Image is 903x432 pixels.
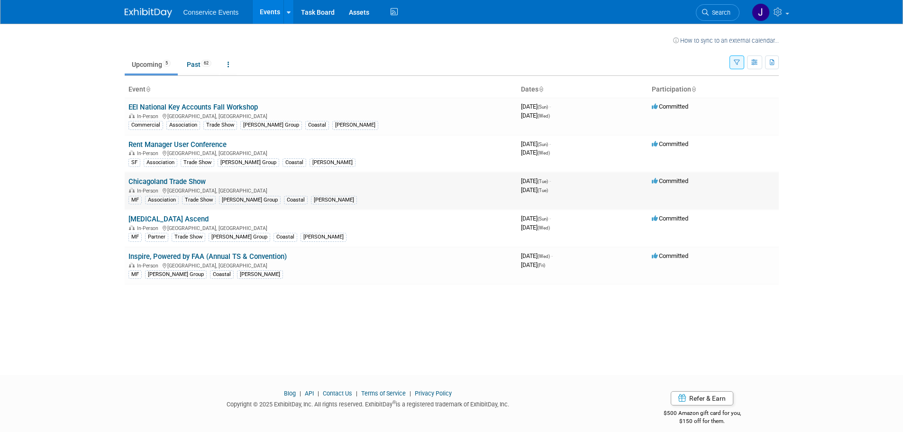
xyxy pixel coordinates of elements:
[538,225,550,230] span: (Wed)
[521,140,551,147] span: [DATE]
[538,104,548,110] span: (Sun)
[521,186,548,193] span: [DATE]
[128,140,227,149] a: Rent Manager User Conference
[549,103,551,110] span: -
[652,215,688,222] span: Committed
[163,60,171,67] span: 5
[201,60,211,67] span: 62
[203,121,237,129] div: Trade Show
[551,252,553,259] span: -
[129,188,135,193] img: In-Person Event
[521,252,553,259] span: [DATE]
[538,113,550,119] span: (Wed)
[128,103,258,111] a: EEI National Key Accounts Fall Workshop
[146,85,150,93] a: Sort by Event Name
[128,224,513,231] div: [GEOGRAPHIC_DATA], [GEOGRAPHIC_DATA]
[652,177,688,184] span: Committed
[549,177,551,184] span: -
[137,225,161,231] span: In-Person
[218,158,279,167] div: [PERSON_NAME] Group
[549,215,551,222] span: -
[521,103,551,110] span: [DATE]
[125,55,178,74] a: Upcoming5
[183,9,239,16] span: Conservice Events
[652,140,688,147] span: Committed
[128,186,513,194] div: [GEOGRAPHIC_DATA], [GEOGRAPHIC_DATA]
[696,4,739,21] a: Search
[332,121,378,129] div: [PERSON_NAME]
[137,188,161,194] span: In-Person
[538,263,545,268] span: (Fri)
[182,196,216,204] div: Trade Show
[128,177,206,186] a: Chicagoland Trade Show
[128,158,140,167] div: SF
[172,233,205,241] div: Trade Show
[538,254,550,259] span: (Wed)
[129,150,135,155] img: In-Person Event
[305,121,329,129] div: Coastal
[521,215,551,222] span: [DATE]
[128,261,513,269] div: [GEOGRAPHIC_DATA], [GEOGRAPHIC_DATA]
[538,179,548,184] span: (Tue)
[128,112,513,119] div: [GEOGRAPHIC_DATA], [GEOGRAPHIC_DATA]
[626,417,779,425] div: $150 off for them.
[283,158,306,167] div: Coastal
[652,252,688,259] span: Committed
[297,390,303,397] span: |
[310,158,356,167] div: [PERSON_NAME]
[137,150,161,156] span: In-Person
[137,113,161,119] span: In-Person
[323,390,352,397] a: Contact Us
[538,150,550,156] span: (Wed)
[407,390,413,397] span: |
[125,398,612,409] div: Copyright © 2025 ExhibitDay, Inc. All rights reserved. ExhibitDay is a registered trademark of Ex...
[128,121,163,129] div: Commercial
[145,270,207,279] div: [PERSON_NAME] Group
[145,233,168,241] div: Partner
[210,270,234,279] div: Coastal
[180,55,219,74] a: Past62
[137,263,161,269] span: In-Person
[538,216,548,221] span: (Sun)
[671,391,733,405] a: Refer & Earn
[284,390,296,397] a: Blog
[691,85,696,93] a: Sort by Participation Type
[521,149,550,156] span: [DATE]
[305,390,314,397] a: API
[521,177,551,184] span: [DATE]
[144,158,177,167] div: Association
[129,263,135,267] img: In-Person Event
[128,149,513,156] div: [GEOGRAPHIC_DATA], [GEOGRAPHIC_DATA]
[145,196,179,204] div: Association
[315,390,321,397] span: |
[361,390,406,397] a: Terms of Service
[415,390,452,397] a: Privacy Policy
[166,121,200,129] div: Association
[274,233,297,241] div: Coastal
[709,9,730,16] span: Search
[648,82,779,98] th: Participation
[301,233,347,241] div: [PERSON_NAME]
[311,196,357,204] div: [PERSON_NAME]
[521,224,550,231] span: [DATE]
[538,188,548,193] span: (Tue)
[752,3,770,21] img: John Taggart
[521,261,545,268] span: [DATE]
[538,142,548,147] span: (Sun)
[209,233,270,241] div: [PERSON_NAME] Group
[673,37,779,44] a: How to sync to an external calendar...
[392,400,396,405] sup: ®
[128,252,287,261] a: Inspire, Powered by FAA (Annual TS & Convention)
[549,140,551,147] span: -
[652,103,688,110] span: Committed
[125,82,517,98] th: Event
[284,196,308,204] div: Coastal
[128,215,209,223] a: [MEDICAL_DATA] Ascend
[128,270,142,279] div: MF
[521,112,550,119] span: [DATE]
[626,403,779,425] div: $500 Amazon gift card for you,
[219,196,281,204] div: [PERSON_NAME] Group
[240,121,302,129] div: [PERSON_NAME] Group
[237,270,283,279] div: [PERSON_NAME]
[129,113,135,118] img: In-Person Event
